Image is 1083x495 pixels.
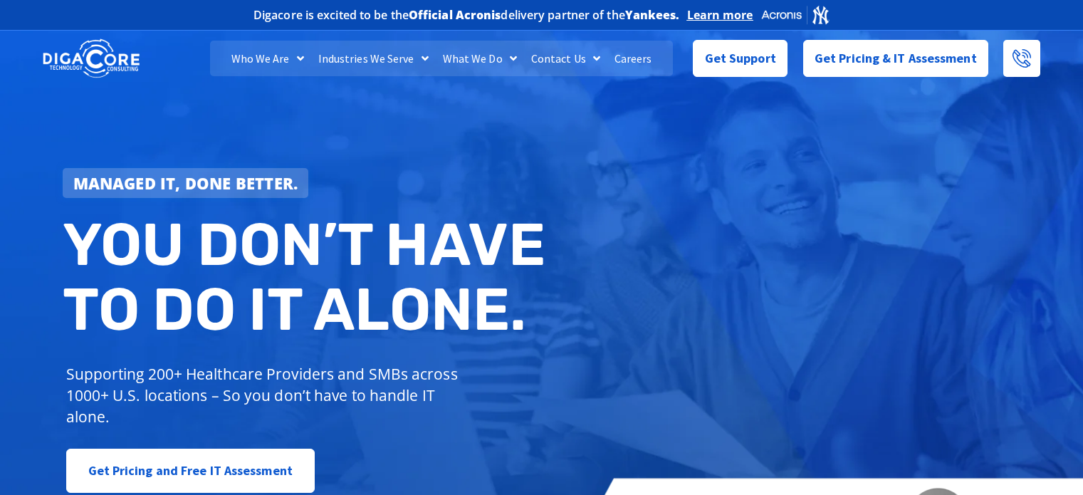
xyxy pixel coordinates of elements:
[210,41,673,76] nav: Menu
[63,168,309,198] a: Managed IT, done better.
[88,457,293,485] span: Get Pricing and Free IT Assessment
[73,172,298,194] strong: Managed IT, done better.
[687,8,753,22] a: Learn more
[409,7,501,23] b: Official Acronis
[66,363,464,427] p: Supporting 200+ Healthcare Providers and SMBs across 1000+ U.S. locations – So you don’t have to ...
[63,212,553,343] h2: You don’t have to do IT alone.
[224,41,311,76] a: Who We Are
[66,449,315,493] a: Get Pricing and Free IT Assessment
[43,38,140,80] img: DigaCore Technology Consulting
[815,44,977,73] span: Get Pricing & IT Assessment
[311,41,436,76] a: Industries We Serve
[607,41,659,76] a: Careers
[524,41,607,76] a: Contact Us
[253,9,680,21] h2: Digacore is excited to be the delivery partner of the
[625,7,680,23] b: Yankees.
[803,40,988,77] a: Get Pricing & IT Assessment
[693,40,788,77] a: Get Support
[760,4,830,25] img: Acronis
[436,41,524,76] a: What We Do
[705,44,776,73] span: Get Support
